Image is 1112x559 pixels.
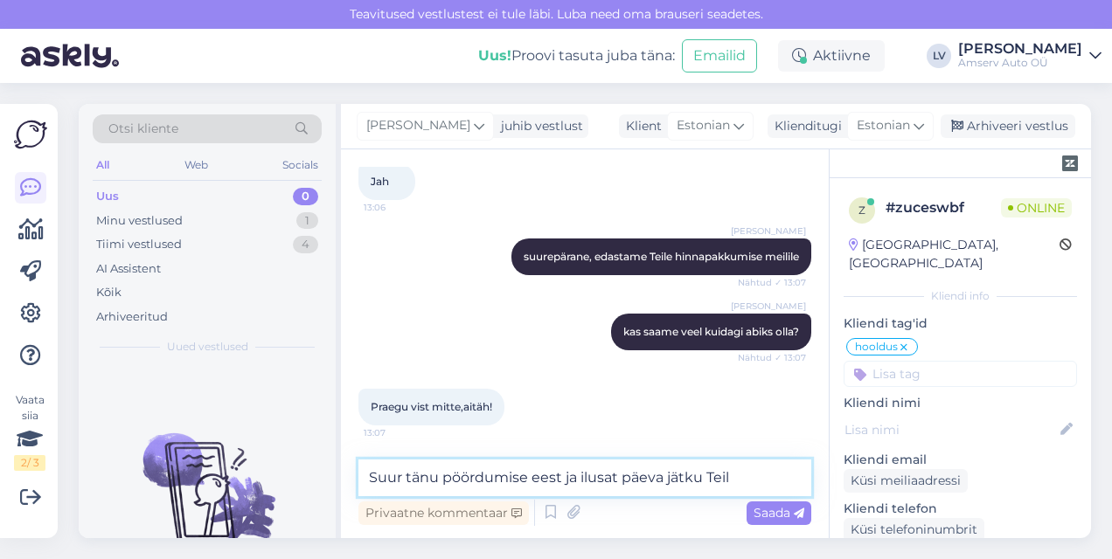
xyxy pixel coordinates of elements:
textarea: Suur tänu pöördumise eest ja ilusat päeva jätku Teil [358,459,811,496]
div: Aktiivne [778,40,885,72]
a: [PERSON_NAME]Amserv Auto OÜ [958,42,1102,70]
input: Lisa tag [844,361,1077,387]
div: 2 / 3 [14,455,45,471]
p: Kliendi email [844,451,1077,469]
button: Emailid [682,39,757,72]
div: Klienditugi [768,117,842,135]
span: z [858,204,865,217]
div: juhib vestlust [494,117,583,135]
div: Minu vestlused [96,212,183,230]
p: Kliendi tag'id [844,314,1077,333]
div: LV [927,44,951,68]
span: Otsi kliente [108,120,178,138]
div: Privaatne kommentaar [358,501,529,525]
div: Web [181,154,212,176]
span: 13:06 [364,201,429,214]
input: Lisa nimi [844,420,1057,439]
img: zendesk [1062,155,1078,171]
span: Estonian [677,116,730,135]
div: Vaata siia [14,392,45,471]
div: 1 [296,212,318,230]
span: Saada [754,505,804,521]
div: Proovi tasuta juba täna: [478,45,675,66]
span: [PERSON_NAME] [366,116,470,135]
div: Uus [96,188,119,205]
div: All [93,154,113,176]
div: Amserv Auto OÜ [958,56,1082,70]
div: AI Assistent [96,260,161,278]
span: Praegu vist mitte,aitäh! [371,400,492,413]
span: [PERSON_NAME] [731,300,806,313]
div: 4 [293,236,318,253]
img: Askly Logo [14,118,47,151]
span: Estonian [857,116,910,135]
span: Online [1001,198,1072,217]
p: Kliendi nimi [844,394,1077,412]
span: [PERSON_NAME] [731,224,806,238]
div: Socials [279,154,322,176]
span: suurepärane, edastame Teile hinnapakkumise meilile [524,250,799,263]
img: No chats [79,402,336,559]
div: Arhiveeritud [96,308,168,326]
div: Kõik [96,284,122,301]
span: 13:07 [364,426,429,439]
div: [PERSON_NAME] [958,42,1082,56]
div: [GEOGRAPHIC_DATA], [GEOGRAPHIC_DATA] [849,236,1060,273]
div: 0 [293,188,318,205]
span: kas saame veel kuidagi abiks olla? [623,325,799,338]
div: Tiimi vestlused [96,236,182,253]
span: hooldus [855,342,898,352]
div: Kliendi info [844,288,1077,304]
div: Küsi meiliaadressi [844,469,968,493]
div: # zuceswbf [886,197,1001,218]
b: Uus! [478,47,511,64]
div: Arhiveeri vestlus [941,114,1075,138]
div: Küsi telefoninumbrit [844,518,984,542]
span: Jah [371,175,389,188]
span: Nähtud ✓ 13:07 [738,276,806,289]
span: Uued vestlused [167,339,248,355]
div: Klient [619,117,662,135]
span: Nähtud ✓ 13:07 [738,351,806,364]
p: Kliendi telefon [844,500,1077,518]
